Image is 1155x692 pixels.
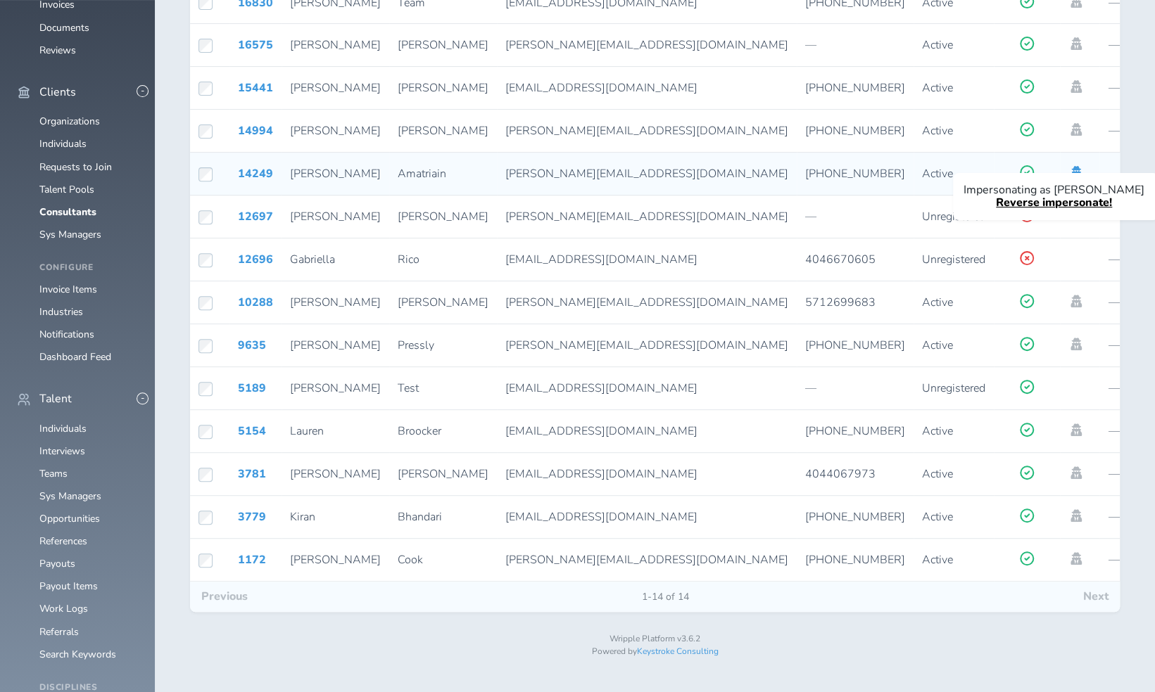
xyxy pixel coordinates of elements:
a: Impersonate [1068,123,1084,136]
a: 5189 [238,380,266,396]
a: 16575 [238,37,273,53]
span: [PERSON_NAME] [290,166,381,181]
span: [EMAIL_ADDRESS][DOMAIN_NAME] [505,380,698,396]
a: Sys Managers [39,489,101,503]
span: [PERSON_NAME] [398,80,488,96]
a: Dashboard Feed [39,350,111,364]
a: Payouts [39,557,75,570]
a: Documents [39,21,89,34]
span: 5712699683 [805,295,876,310]
p: — [805,39,905,51]
a: Impersonate [1068,552,1084,565]
span: [PHONE_NUMBER] [805,338,905,353]
span: [PERSON_NAME] [290,80,381,96]
a: Impersonate [1068,295,1084,307]
a: 3781 [238,466,266,482]
span: [PERSON_NAME] [290,209,381,224]
span: [PERSON_NAME] [290,123,381,139]
span: [PHONE_NUMBER] [805,123,905,139]
a: Work Logs [39,602,88,615]
a: Individuals [39,422,87,435]
a: Referrals [39,625,79,639]
span: Broocker [398,423,441,439]
a: Impersonate [1068,338,1084,350]
span: [PERSON_NAME] [290,37,381,53]
span: Lauren [290,423,324,439]
span: [PERSON_NAME] [290,295,381,310]
span: [PHONE_NUMBER] [805,552,905,568]
a: Impersonate [1068,80,1084,93]
span: Amatriain [398,166,446,181]
span: Active [922,80,953,96]
span: [PERSON_NAME] [398,123,488,139]
a: 12696 [238,252,273,267]
span: [PERSON_NAME][EMAIL_ADDRESS][DOMAIN_NAME] [505,123,788,139]
span: Cook [398,552,423,568]
a: Reviews [39,44,76,57]
span: 4044067973 [805,466,876,482]
span: Active [922,552,953,568]
span: [PERSON_NAME] [290,380,381,396]
a: Payout Items [39,579,98,593]
a: 15441 [238,80,273,96]
a: Talent Pools [39,183,94,196]
a: 10288 [238,295,273,310]
span: [EMAIL_ADDRESS][DOMAIN_NAME] [505,509,698,525]
span: [PERSON_NAME] [290,552,381,568]
a: Organizations [39,115,100,128]
p: Powered by [190,647,1120,657]
span: Active [922,338,953,353]
a: 3779 [238,509,266,525]
span: Rico [398,252,419,267]
a: Reverse impersonate! [996,195,1112,210]
a: References [39,534,87,548]
span: [PERSON_NAME][EMAIL_ADDRESS][DOMAIN_NAME] [505,338,788,353]
a: 5154 [238,423,266,439]
p: Wripple Platform v3.6.2 [190,634,1120,644]
a: Keystroke Consulting [637,646,719,657]
span: [PERSON_NAME] [290,338,381,353]
button: - [137,85,149,97]
a: 9635 [238,338,266,353]
a: Impersonate [1068,166,1084,179]
span: Active [922,466,953,482]
span: [PERSON_NAME][EMAIL_ADDRESS][DOMAIN_NAME] [505,295,788,310]
span: Active [922,123,953,139]
span: Unregistered [922,380,985,396]
span: [PHONE_NUMBER] [805,509,905,525]
a: Teams [39,467,68,480]
span: [PERSON_NAME][EMAIL_ADDRESS][DOMAIN_NAME] [505,166,788,181]
span: [PERSON_NAME] [398,466,488,482]
p: — [805,210,905,223]
span: Talent [39,392,72,405]
a: Sys Managers [39,228,101,241]
a: 14994 [238,123,273,139]
span: Unregistered [922,209,985,224]
a: Notifications [39,328,94,341]
span: [EMAIL_ADDRESS][DOMAIN_NAME] [505,252,698,267]
span: [PERSON_NAME][EMAIL_ADDRESS][DOMAIN_NAME] [505,37,788,53]
a: Invoice Items [39,283,97,296]
span: Clients [39,86,76,98]
button: - [137,392,149,404]
h4: Configure [39,263,138,273]
span: Test [398,380,419,396]
span: [EMAIL_ADDRESS][DOMAIN_NAME] [505,423,698,439]
span: Active [922,166,953,181]
a: Opportunities [39,512,100,525]
span: Bhandari [398,509,442,525]
span: [PHONE_NUMBER] [805,423,905,439]
span: [PERSON_NAME] [398,37,488,53]
span: Active [922,509,953,525]
span: [PERSON_NAME] [398,295,488,310]
span: [PERSON_NAME] [290,466,381,482]
span: 4046670605 [805,252,876,267]
a: Impersonate [1068,509,1084,522]
span: Unregistered [922,252,985,267]
button: Next [1072,582,1120,611]
a: 14249 [238,166,273,181]
a: Individuals [39,137,87,150]
span: [EMAIL_ADDRESS][DOMAIN_NAME] [505,80,698,96]
a: Industries [39,305,83,319]
a: Interviews [39,444,85,458]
